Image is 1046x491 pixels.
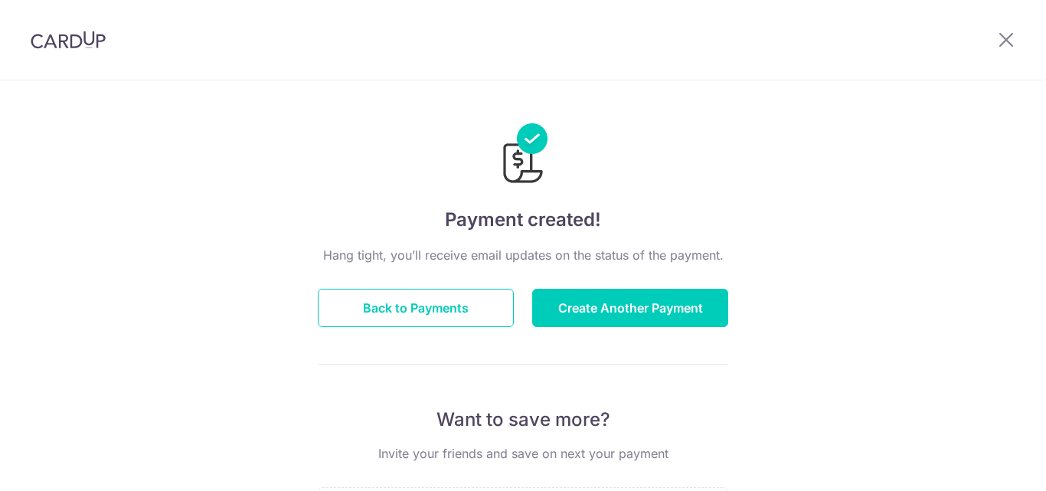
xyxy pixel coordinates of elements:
img: Payments [498,123,548,188]
p: Invite your friends and save on next your payment [318,444,728,463]
button: Back to Payments [318,289,514,327]
button: Create Another Payment [532,289,728,327]
p: Hang tight, you’ll receive email updates on the status of the payment. [318,246,728,264]
h4: Payment created! [318,206,728,234]
img: CardUp [31,31,106,49]
iframe: Opens a widget where you can find more information [948,445,1031,483]
p: Want to save more? [318,408,728,432]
